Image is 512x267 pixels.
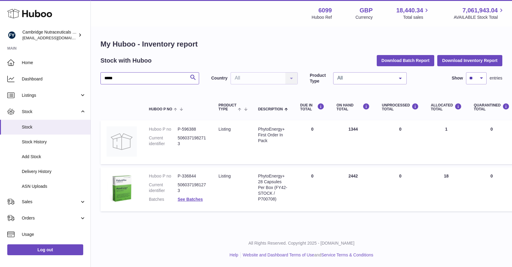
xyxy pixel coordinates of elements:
td: 0 [294,120,330,164]
a: Help [230,252,238,257]
span: Home [22,60,86,66]
strong: GBP [359,6,373,15]
span: Product Type [218,103,236,111]
label: Show [452,75,463,81]
td: 0 [376,120,425,164]
span: Total sales [403,15,430,20]
dt: Current identifier [149,182,178,194]
span: 18,440.34 [396,6,423,15]
td: 0 [376,167,425,211]
span: Stock [22,124,86,130]
td: 1344 [330,120,376,164]
span: Stock [22,109,80,115]
span: 7,061,943.04 [462,6,498,15]
dd: 5060371981273 [178,182,206,194]
dd: P-336844 [178,173,206,179]
div: Huboo Ref [312,15,332,20]
a: Log out [7,244,83,255]
span: [EMAIL_ADDRESS][DOMAIN_NAME] [22,35,89,40]
img: product image [107,173,137,204]
li: and [241,252,373,258]
dt: Batches [149,197,178,202]
span: Listings [22,93,80,98]
div: Currency [356,15,373,20]
dd: P-596388 [178,126,206,132]
div: UNPROCESSED Total [382,103,419,111]
span: listing [218,127,231,132]
strong: 6099 [318,6,332,15]
span: Usage [22,232,86,237]
td: 0 [294,167,330,211]
label: Product Type [310,73,330,84]
dt: Current identifier [149,135,178,147]
a: Website and Dashboard Terms of Use [243,252,314,257]
dt: Huboo P no [149,126,178,132]
span: Description [258,107,283,111]
a: 18,440.34 Total sales [396,6,430,20]
span: 0 [491,174,493,178]
a: 7,061,943.04 AVAILABLE Stock Total [454,6,505,20]
td: 18 [425,167,468,211]
div: ON HAND Total [336,103,370,111]
span: Huboo P no [149,107,172,111]
div: ALLOCATED Total [431,103,462,111]
span: Delivery History [22,169,86,174]
div: DUE IN TOTAL [300,103,324,111]
td: 2442 [330,167,376,211]
dd: 5060371982713 [178,135,206,147]
span: Add Stock [22,154,86,160]
span: Dashboard [22,76,86,82]
span: AVAILABLE Stock Total [454,15,505,20]
span: All [336,75,394,81]
span: Stock History [22,139,86,145]
div: PhytoEnergy+ 28 Capsules Per Box (FY42-STOCK / P700708) [258,173,288,202]
span: listing [218,174,231,178]
div: QUARANTINED Total [474,103,510,111]
span: ASN Uploads [22,184,86,189]
div: PhytoEnergy+ First Order In Pack [258,126,288,144]
span: entries [490,75,502,81]
img: huboo@camnutra.com [7,31,16,40]
label: Country [211,75,228,81]
button: Download Batch Report [377,55,435,66]
a: Service Terms & Conditions [321,252,373,257]
p: All Rights Reserved. Copyright 2025 - [DOMAIN_NAME] [96,240,507,246]
td: 1 [425,120,468,164]
h1: My Huboo - Inventory report [100,39,502,49]
a: See Batches [178,197,203,202]
button: Download Inventory Report [437,55,502,66]
dt: Huboo P no [149,173,178,179]
div: Cambridge Nutraceuticals Ltd [22,29,77,41]
img: product image [107,126,137,157]
h2: Stock with Huboo [100,57,152,65]
span: Sales [22,199,80,205]
span: Orders [22,215,80,221]
span: 0 [491,127,493,132]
